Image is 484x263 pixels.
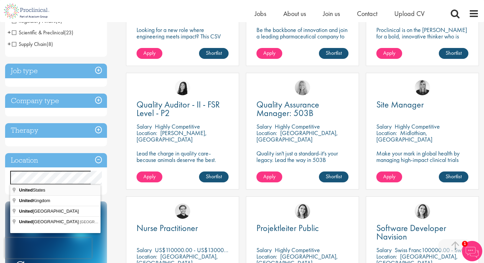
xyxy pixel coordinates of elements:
img: Chatbot [462,241,482,261]
span: Supply Chain [12,40,53,48]
p: Midlothian, [GEOGRAPHIC_DATA] [376,129,432,143]
span: Supply Chain [12,40,47,48]
span: United [19,198,33,203]
a: Shortlist [439,171,468,182]
a: Shortlist [319,48,348,59]
span: United [19,187,33,193]
p: Proclinical is on the [PERSON_NAME] for a bold, innovative thinker who is ready to help push the ... [376,27,468,59]
span: [GEOGRAPHIC_DATA] [19,209,80,214]
a: Apply [256,48,282,59]
h3: Therapy [5,123,107,138]
p: [GEOGRAPHIC_DATA], [GEOGRAPHIC_DATA] [256,129,338,143]
span: Nurse Practitioner [137,222,198,234]
span: (23) [64,29,73,36]
span: Apply [383,173,395,180]
span: Salary [137,246,152,254]
span: Salary [256,246,272,254]
span: Location: [376,252,397,260]
span: Site Manager [376,99,424,110]
p: [PERSON_NAME], [GEOGRAPHIC_DATA] [137,129,207,143]
span: Location: [137,129,157,137]
a: Shortlist [319,171,348,182]
span: 1 [462,241,468,247]
span: United [19,209,33,214]
a: Contact [357,9,377,18]
h3: Job type [5,64,107,78]
a: Site Manager [376,100,468,109]
a: Janelle Jones [415,80,430,95]
img: Nico Kohlwes [175,203,190,219]
span: Location: [137,252,157,260]
a: Apply [256,171,282,182]
p: Make your mark in global health by managing high-impact clinical trials with a leading CRO. [376,150,468,169]
span: Salary [256,122,272,130]
span: Scientific & Preclinical [12,29,73,36]
h3: Company type [5,94,107,108]
span: Jobs [255,9,266,18]
a: Quality Auditor - II - FSR Level - P2 [137,100,229,117]
p: US$110000.00 - US$130000.00 per annum [155,246,261,254]
a: Shortlist [199,48,229,59]
span: Projektleiter Public [256,222,319,234]
p: Highly Competitive [275,122,320,130]
span: Location: [376,129,397,137]
span: Salary [376,122,392,130]
img: Nur Ergiydiren [295,203,310,219]
span: + [7,27,11,37]
a: Projektleiter Public [256,224,348,232]
a: Apply [376,48,402,59]
img: Numhom Sudsok [175,80,190,95]
span: [GEOGRAPHIC_DATA], [GEOGRAPHIC_DATA], [GEOGRAPHIC_DATA], [GEOGRAPHIC_DATA] [80,220,241,224]
span: Quality Assurance Manager: 503B [256,99,319,119]
a: Shortlist [199,171,229,182]
a: Quality Assurance Manager: 503B [256,100,348,117]
span: (8) [47,40,53,48]
a: Nurse Practitioner [137,224,229,232]
span: + [7,39,11,49]
span: Apply [143,173,156,180]
span: Location: [256,252,277,260]
p: Looking for a new role where engineering meets impact? This CSV Engineer role is calling your name! [137,27,229,46]
span: Salary [376,246,392,254]
span: Apply [383,49,395,56]
span: United [19,219,33,224]
a: Join us [323,9,340,18]
span: Apply [143,49,156,56]
span: Quality Auditor - II - FSR Level - P2 [137,99,220,119]
p: Highly Competitive [275,246,320,254]
a: Software Developer Navision [376,224,468,241]
span: Scientific & Preclinical [12,29,64,36]
a: Upload CV [394,9,425,18]
span: Kingdom [19,198,51,203]
p: Lead the charge in quality care-because animals deserve the best. [137,150,229,163]
span: Software Developer Navision [376,222,446,242]
span: States [19,187,46,193]
a: About us [283,9,306,18]
p: Quality isn't just a standard-it's your legacy. Lead the way in 503B excellence. [256,150,348,169]
span: Salary [137,122,152,130]
iframe: reCAPTCHA [5,238,92,258]
img: Shannon Briggs [295,80,310,95]
img: Nur Ergiydiren [415,203,430,219]
a: Apply [137,171,162,182]
span: [GEOGRAPHIC_DATA] [19,219,80,224]
a: Shortlist [439,48,468,59]
span: Location: [256,129,277,137]
h3: Location [5,153,107,168]
p: Highly Competitive [155,122,200,130]
span: Apply [263,173,275,180]
span: Apply [263,49,275,56]
a: Apply [376,171,402,182]
p: Highly Competitive [395,122,440,130]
